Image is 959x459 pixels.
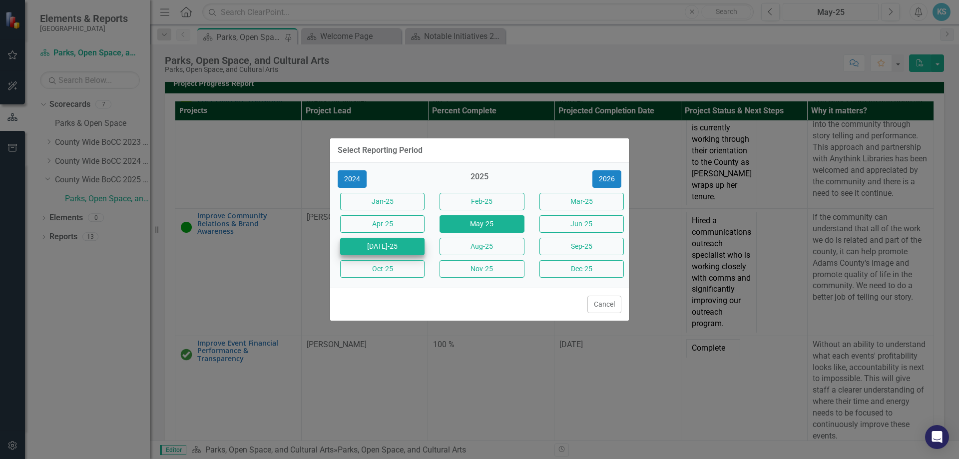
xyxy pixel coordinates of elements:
[592,170,621,188] button: 2026
[925,425,949,449] div: Open Intercom Messenger
[340,193,425,210] button: Jan-25
[539,238,624,255] button: Sep-25
[587,296,621,313] button: Cancel
[440,215,524,233] button: May-25
[440,238,524,255] button: Aug-25
[539,260,624,278] button: Dec-25
[437,171,521,188] div: 2025
[338,170,367,188] button: 2024
[539,215,624,233] button: Jun-25
[340,238,425,255] button: [DATE]-25
[440,260,524,278] button: Nov-25
[338,146,423,155] div: Select Reporting Period
[340,215,425,233] button: Apr-25
[440,193,524,210] button: Feb-25
[340,260,425,278] button: Oct-25
[539,193,624,210] button: Mar-25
